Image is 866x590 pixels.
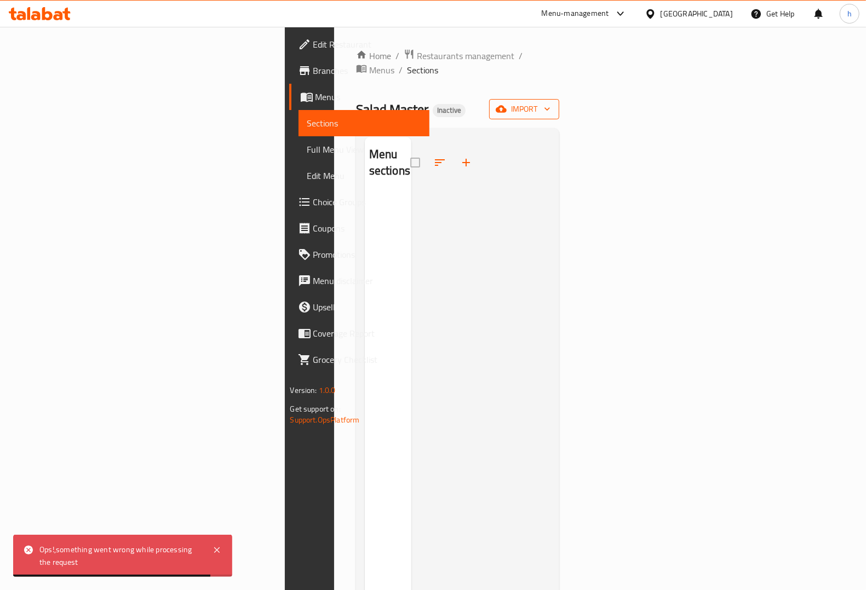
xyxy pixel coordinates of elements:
button: Add section [453,149,479,176]
span: Promotions [313,248,421,261]
a: Coupons [289,215,429,241]
nav: breadcrumb [356,49,560,77]
span: h [847,8,852,20]
a: Edit Menu [299,163,429,189]
span: Coverage Report [313,327,421,340]
span: Choice Groups [313,195,421,209]
span: Upsell [313,300,421,314]
span: Inactive [433,106,466,115]
a: Promotions [289,241,429,268]
span: Grocery Checklist [313,353,421,366]
a: Upsell [289,294,429,320]
a: Grocery Checklist [289,346,429,373]
button: import [489,99,559,119]
span: Branches [313,64,421,77]
span: Version: [290,383,317,397]
nav: Menu sections [365,189,411,198]
a: Menus [289,84,429,110]
span: Coupons [313,222,421,235]
span: Edit Restaurant [313,38,421,51]
a: Menu disclaimer [289,268,429,294]
span: Menu disclaimer [313,274,421,287]
span: Edit Menu [307,169,421,182]
div: Menu-management [542,7,609,20]
a: Support.OpsPlatform [290,413,360,427]
a: Sections [299,110,429,136]
a: Edit Restaurant [289,31,429,57]
a: Restaurants management [404,49,514,63]
span: Restaurants management [417,49,514,62]
span: Sections [307,117,421,130]
div: Ops!,something went wrong while processing the request [39,543,202,568]
div: [GEOGRAPHIC_DATA] [661,8,733,20]
div: Inactive [433,104,466,117]
span: Full Menu View [307,143,421,156]
span: Get support on: [290,402,341,416]
span: import [498,102,550,116]
span: Menus [316,90,421,103]
a: Branches [289,57,429,84]
span: 1.0.0 [319,383,336,397]
a: Coverage Report [289,320,429,346]
a: Choice Groups [289,189,429,215]
li: / [519,49,523,62]
a: Full Menu View [299,136,429,163]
